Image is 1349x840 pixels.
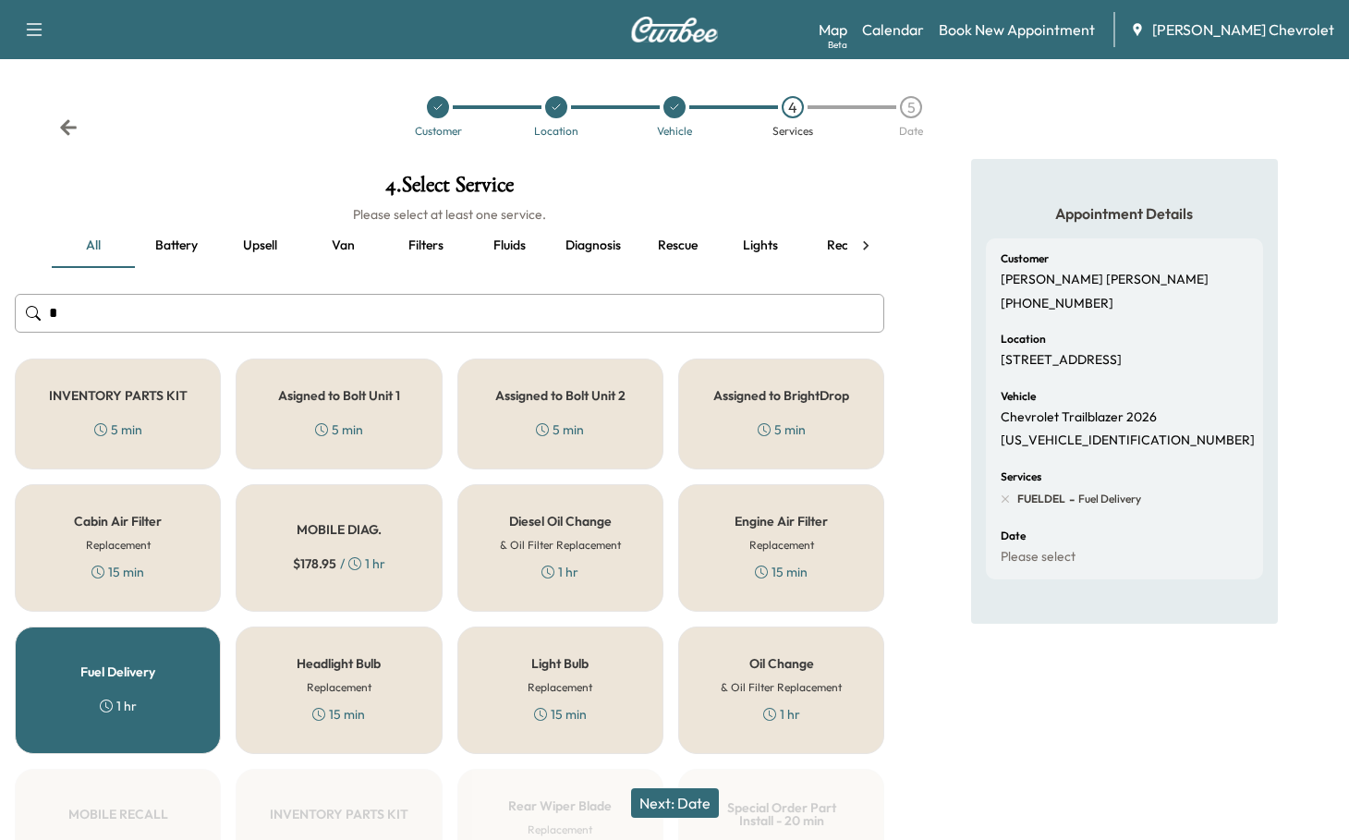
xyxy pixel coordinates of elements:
div: 15 min [755,563,808,581]
h6: Please select at least one service. [15,205,884,224]
p: [STREET_ADDRESS] [1001,352,1122,369]
span: FUELDEL [1017,492,1065,506]
h5: Appointment Details [986,203,1263,224]
a: MapBeta [819,18,847,41]
button: Rescue [636,224,719,268]
h5: Oil Change [749,657,814,670]
h5: Headlight Bulb [297,657,381,670]
h6: Services [1001,471,1041,482]
div: Beta [828,38,847,52]
a: Calendar [862,18,924,41]
button: Next: Date [631,788,719,818]
h5: Asigned to Bolt Unit 1 [278,389,400,402]
h5: Assigned to Bolt Unit 2 [495,389,626,402]
h5: MOBILE DIAG. [297,523,382,536]
button: Recall [802,224,885,268]
div: 1 hr [100,697,137,715]
span: - [1065,490,1075,508]
h6: Location [1001,334,1046,345]
div: 5 min [758,420,806,439]
button: Filters [384,224,468,268]
div: 5 min [315,420,363,439]
h5: Assigned to BrightDrop [713,389,849,402]
h6: Replacement [86,537,151,554]
div: 15 min [91,563,144,581]
span: [PERSON_NAME] Chevrolet [1152,18,1334,41]
div: Services [772,126,813,137]
p: Please select [1001,549,1076,566]
h6: & Oil Filter Replacement [500,537,621,554]
button: Battery [135,224,218,268]
h5: Cabin Air Filter [74,515,162,528]
div: 5 min [536,420,584,439]
button: Van [301,224,384,268]
a: Book New Appointment [939,18,1095,41]
button: Fluids [468,224,551,268]
div: 4 [782,96,804,118]
h6: Vehicle [1001,391,1036,402]
p: [US_VEHICLE_IDENTIFICATION_NUMBER] [1001,432,1255,449]
div: Date [899,126,923,137]
div: 15 min [312,705,365,724]
div: Back [59,118,78,137]
p: Chevrolet Trailblazer 2026 [1001,409,1157,426]
h5: Light Bulb [531,657,589,670]
button: Diagnosis [551,224,636,268]
div: 5 [900,96,922,118]
h6: Replacement [528,679,592,696]
h5: Fuel Delivery [80,665,155,678]
h5: Engine Air Filter [735,515,828,528]
h1: 4 . Select Service [15,174,884,205]
div: Location [534,126,578,137]
div: / 1 hr [293,554,385,573]
div: Customer [415,126,462,137]
button: Upsell [218,224,301,268]
p: [PERSON_NAME] [PERSON_NAME] [1001,272,1209,288]
h6: Date [1001,530,1026,542]
button: all [52,224,135,268]
div: basic tabs example [52,224,847,268]
h6: & Oil Filter Replacement [721,679,842,696]
h6: Customer [1001,253,1049,264]
div: Vehicle [657,126,692,137]
h5: INVENTORY PARTS KIT [49,389,188,402]
h6: Replacement [749,537,814,554]
h5: Diesel Oil Change [509,515,612,528]
div: 5 min [94,420,142,439]
span: $ 178.95 [293,554,336,573]
div: 15 min [534,705,587,724]
p: [PHONE_NUMBER] [1001,296,1113,312]
img: Curbee Logo [630,17,719,43]
span: Fuel Delivery [1075,492,1141,506]
h6: Replacement [307,679,371,696]
button: Lights [719,224,802,268]
div: 1 hr [541,563,578,581]
div: 1 hr [763,705,800,724]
